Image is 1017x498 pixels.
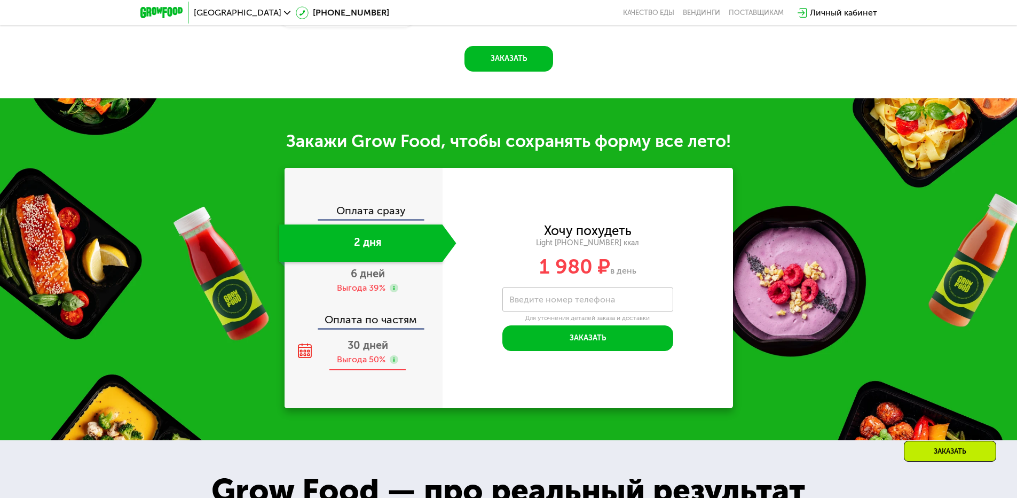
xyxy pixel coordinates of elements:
[683,9,720,17] a: Вендинги
[348,339,388,352] span: 30 дней
[443,238,733,248] div: Light [PHONE_NUMBER] ккал
[286,304,443,328] div: Оплата по частям
[464,46,553,72] button: Заказать
[337,354,385,365] div: Выгода 50%
[351,267,385,280] span: 6 дней
[296,6,389,19] a: [PHONE_NUMBER]
[544,225,632,237] div: Хочу похудеть
[810,6,877,19] div: Личный кабинет
[904,441,996,462] div: Заказать
[194,9,281,17] span: [GEOGRAPHIC_DATA]
[286,205,443,219] div: Оплата сразу
[502,314,673,323] div: Для уточнения деталей заказа и доставки
[337,282,385,294] div: Выгода 39%
[509,297,615,302] label: Введите номер телефона
[539,254,610,279] span: 1 980 ₽
[729,9,784,17] div: поставщикам
[610,266,636,276] span: в день
[502,325,673,351] button: Заказать
[623,9,674,17] a: Качество еды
